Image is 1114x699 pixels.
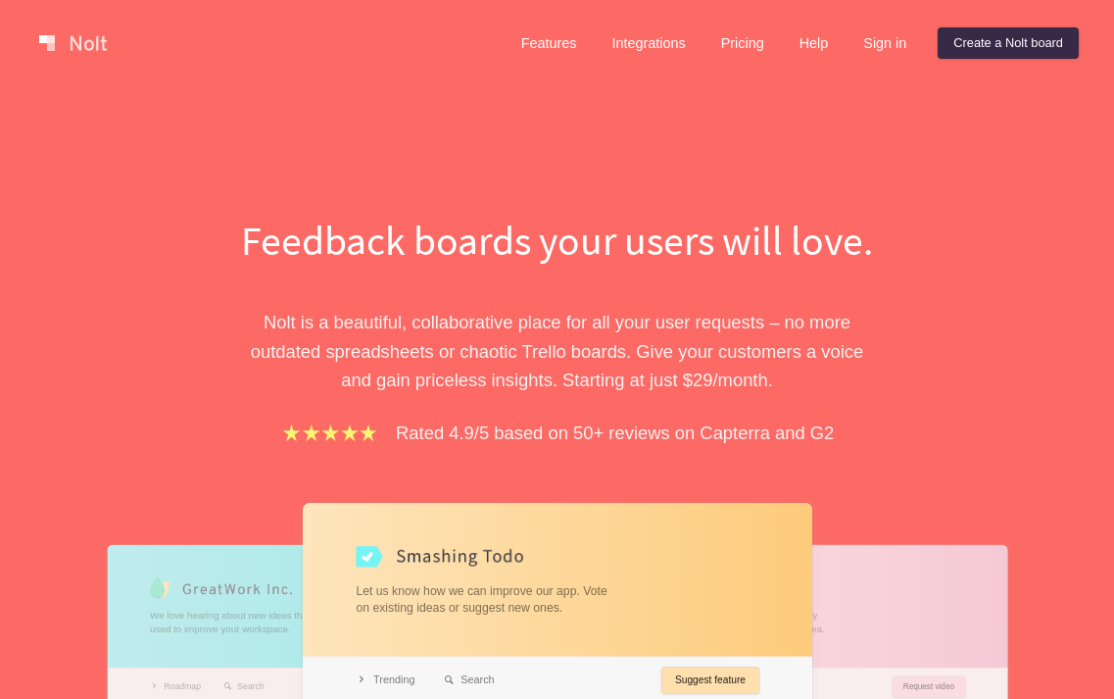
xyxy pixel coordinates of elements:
p: Rated 4.9/5 based on 50+ reviews on Capterra and G2 [396,419,834,447]
a: Sign in [848,27,922,59]
a: Help [784,27,845,59]
a: Create a Nolt board [938,27,1079,59]
a: Features [506,27,593,59]
a: Pricing [705,27,780,59]
img: stars.b067e34983.png [280,422,380,444]
a: Integrations [596,27,701,59]
p: Nolt is a beautiful, collaborative place for all your user requests – no more outdated spreadshee... [219,308,896,394]
h1: Feedback boards your users will love. [219,212,896,269]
